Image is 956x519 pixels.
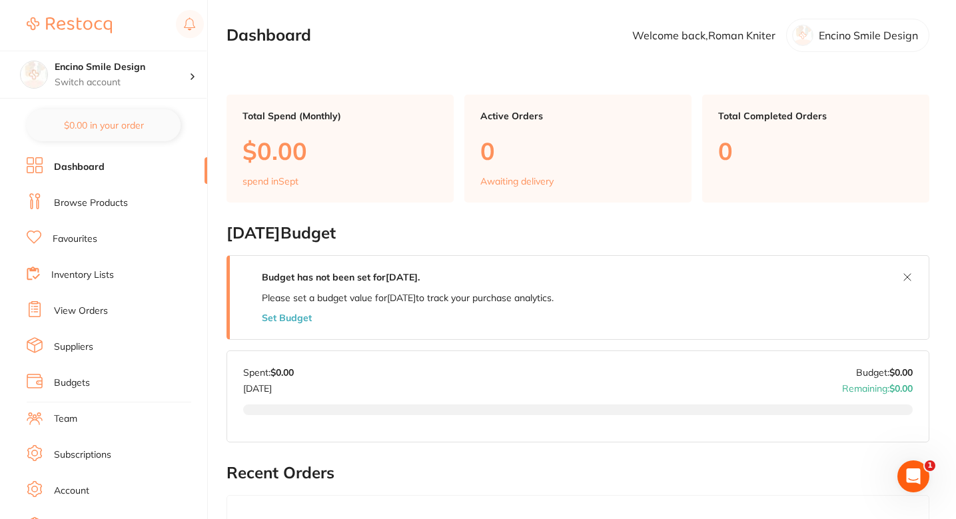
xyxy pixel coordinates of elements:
[27,10,112,41] a: Restocq Logo
[55,76,189,89] p: Switch account
[21,61,47,88] img: Encino Smile Design
[227,26,311,45] h2: Dashboard
[480,137,676,165] p: 0
[54,412,77,426] a: Team
[54,484,89,498] a: Account
[632,29,775,41] p: Welcome back, Roman Kniter
[262,292,554,303] p: Please set a budget value for [DATE] to track your purchase analytics.
[889,366,913,378] strong: $0.00
[702,95,929,203] a: Total Completed Orders0
[55,61,189,74] h4: Encino Smile Design
[897,460,929,492] iframe: Intercom live chat
[243,378,294,394] p: [DATE]
[243,367,294,378] p: Spent:
[54,376,90,390] a: Budgets
[242,111,438,121] p: Total Spend (Monthly)
[227,464,929,482] h2: Recent Orders
[54,340,93,354] a: Suppliers
[270,366,294,378] strong: $0.00
[480,176,554,187] p: Awaiting delivery
[227,95,454,203] a: Total Spend (Monthly)$0.00spend inSept
[227,224,929,243] h2: [DATE] Budget
[718,137,913,165] p: 0
[889,382,913,394] strong: $0.00
[842,378,913,394] p: Remaining:
[54,448,111,462] a: Subscriptions
[54,197,128,210] a: Browse Products
[242,176,298,187] p: spend in Sept
[54,304,108,318] a: View Orders
[53,233,97,246] a: Favourites
[242,137,438,165] p: $0.00
[480,111,676,121] p: Active Orders
[262,312,312,323] button: Set Budget
[51,268,114,282] a: Inventory Lists
[27,109,181,141] button: $0.00 in your order
[718,111,913,121] p: Total Completed Orders
[262,271,420,283] strong: Budget has not been set for [DATE] .
[27,17,112,33] img: Restocq Logo
[464,95,692,203] a: Active Orders0Awaiting delivery
[819,29,918,41] p: Encino Smile Design
[925,460,935,471] span: 1
[856,367,913,378] p: Budget:
[54,161,105,174] a: Dashboard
